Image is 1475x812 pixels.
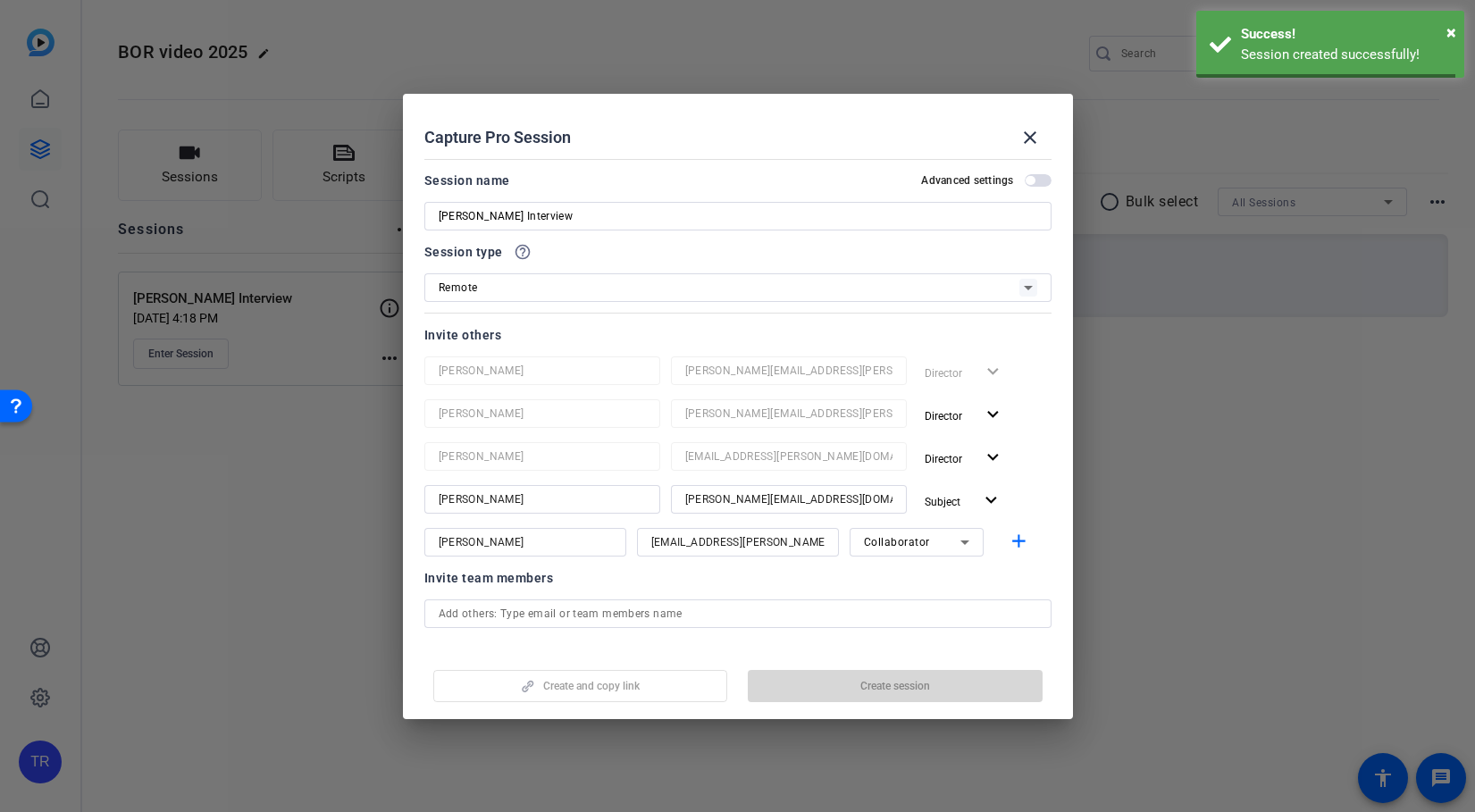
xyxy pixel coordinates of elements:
span: Subject [925,496,960,508]
input: Name... [439,403,646,424]
div: Invite team members [424,567,1052,589]
button: Director [918,442,1011,474]
span: × [1446,21,1456,43]
mat-icon: expand_more [982,447,1004,469]
span: Collaborator [864,536,930,548]
mat-icon: add [1008,531,1030,553]
button: Close [1446,19,1456,46]
mat-icon: expand_more [982,404,1004,426]
input: Name... [439,532,612,553]
span: Director [925,410,962,423]
div: Success! [1241,24,1451,45]
input: Add others: Type email or team members name [439,603,1037,624]
input: Email... [651,532,825,553]
div: Session created successfully! [1241,45,1451,65]
mat-icon: close [1019,127,1041,148]
input: Email... [685,403,893,424]
input: Name... [439,360,646,381]
input: Name... [439,446,646,467]
mat-icon: help_outline [514,243,532,261]
input: Email... [685,360,893,381]
button: Director [918,399,1011,431]
mat-icon: expand_more [980,490,1002,512]
span: Remote [439,281,478,294]
h2: Advanced settings [921,173,1013,188]
span: Director [925,453,962,465]
div: Invite others [424,324,1052,346]
input: Name... [439,489,646,510]
input: Enter Session Name [439,205,1037,227]
span: Session type [424,241,503,263]
div: Capture Pro Session [424,116,1052,159]
input: Email... [685,489,893,510]
button: Subject [918,485,1010,517]
input: Email... [685,446,893,467]
div: Session name [424,170,510,191]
